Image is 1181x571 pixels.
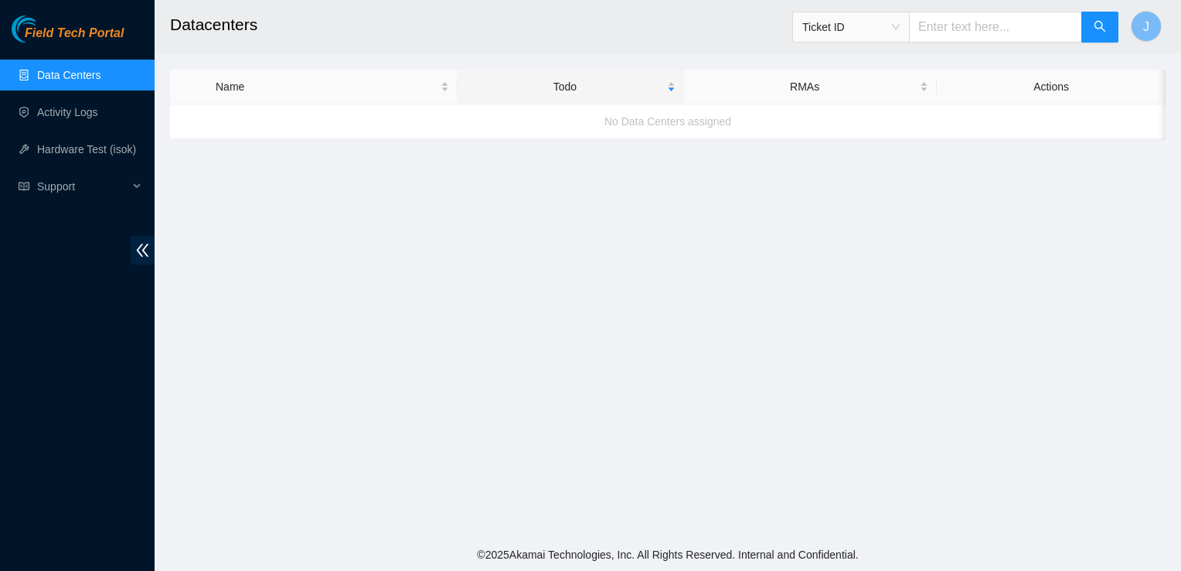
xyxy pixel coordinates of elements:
[170,101,1166,142] div: No Data Centers assigned
[909,12,1082,43] input: Enter text here...
[37,143,136,156] a: Hardware Test (isok)
[37,106,98,118] a: Activity Logs
[19,181,29,192] span: read
[1094,20,1106,35] span: search
[12,28,124,48] a: Akamai TechnologiesField Tech Portal
[37,69,100,81] a: Data Centers
[37,171,128,202] span: Support
[802,15,900,39] span: Ticket ID
[131,236,155,265] span: double-left
[937,70,1166,104] th: Actions
[155,539,1181,571] footer: © 2025 Akamai Technologies, Inc. All Rights Reserved. Internal and Confidential.
[1143,17,1149,36] span: J
[12,15,78,43] img: Akamai Technologies
[25,26,124,41] span: Field Tech Portal
[1081,12,1118,43] button: search
[1131,11,1162,42] button: J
